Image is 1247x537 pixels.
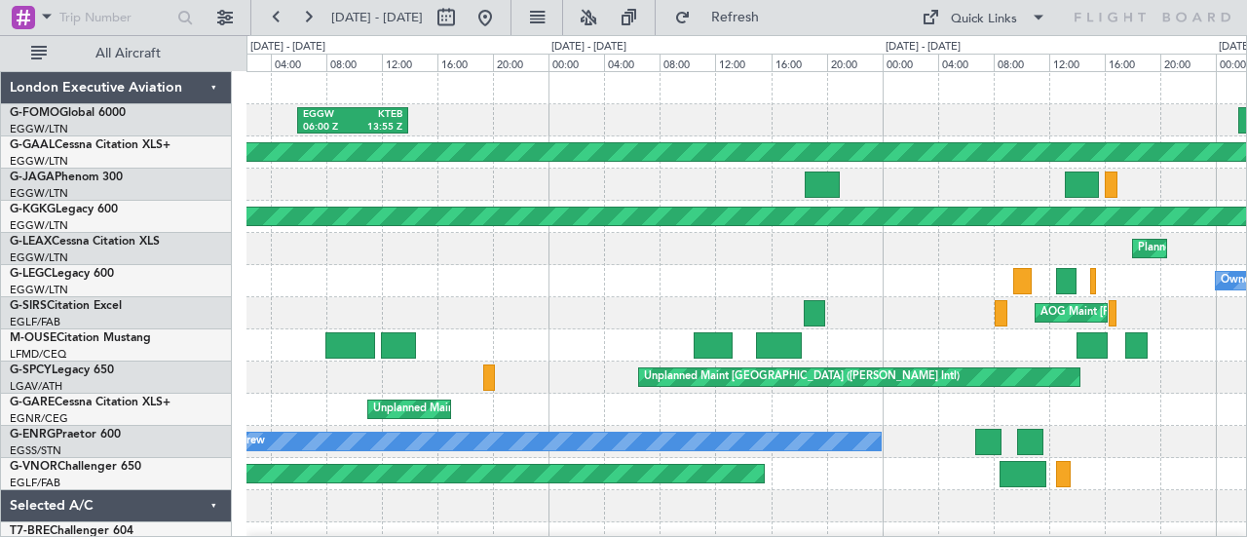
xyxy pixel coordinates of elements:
[382,54,437,71] div: 12:00
[715,54,771,71] div: 12:00
[883,54,938,71] div: 00:00
[10,236,160,248] a: G-LEAXCessna Citation XLS
[373,395,549,424] div: Unplanned Maint [PERSON_NAME]
[772,54,827,71] div: 16:00
[10,443,61,458] a: EGSS/STN
[1040,298,1189,327] div: AOG Maint [PERSON_NAME]
[10,172,55,183] span: G-JAGA
[10,315,60,329] a: EGLF/FAB
[695,11,776,24] span: Refresh
[10,204,118,215] a: G-KGKGLegacy 600
[10,332,151,344] a: M-OUSECitation Mustang
[665,2,782,33] button: Refresh
[353,108,402,122] div: KTEB
[51,47,206,60] span: All Aircraft
[10,186,68,201] a: EGGW/LTN
[886,39,961,56] div: [DATE] - [DATE]
[10,525,50,537] span: T7-BRE
[548,54,604,71] div: 00:00
[21,38,211,69] button: All Aircraft
[10,204,56,215] span: G-KGKG
[331,9,423,26] span: [DATE] - [DATE]
[10,107,59,119] span: G-FOMO
[912,2,1056,33] button: Quick Links
[10,107,126,119] a: G-FOMOGlobal 6000
[10,347,66,362] a: LFMD/CEQ
[10,332,57,344] span: M-OUSE
[10,283,68,297] a: EGGW/LTN
[10,172,123,183] a: G-JAGAPhenom 300
[938,54,994,71] div: 04:00
[10,300,47,312] span: G-SIRS
[10,268,52,280] span: G-LEGC
[644,363,960,392] div: Unplanned Maint [GEOGRAPHIC_DATA] ([PERSON_NAME] Intl)
[303,108,353,122] div: EGGW
[10,122,68,136] a: EGGW/LTN
[1160,54,1216,71] div: 20:00
[10,236,52,248] span: G-LEAX
[660,54,715,71] div: 08:00
[10,461,57,473] span: G-VNOR
[827,54,883,71] div: 20:00
[10,154,68,169] a: EGGW/LTN
[326,54,382,71] div: 08:00
[10,218,68,233] a: EGGW/LTN
[353,121,402,134] div: 13:55 Z
[10,411,68,426] a: EGNR/CEG
[59,3,171,32] input: Trip Number
[493,54,548,71] div: 20:00
[10,139,55,151] span: G-GAAL
[10,429,56,441] span: G-ENRG
[10,250,68,265] a: EGGW/LTN
[10,268,114,280] a: G-LEGCLegacy 600
[551,39,626,56] div: [DATE] - [DATE]
[10,525,133,537] a: T7-BREChallenger 604
[10,476,60,490] a: EGLF/FAB
[10,379,62,394] a: LGAV/ATH
[10,397,170,408] a: G-GARECessna Citation XLS+
[10,461,141,473] a: G-VNORChallenger 650
[10,364,114,376] a: G-SPCYLegacy 650
[951,10,1017,29] div: Quick Links
[271,54,326,71] div: 04:00
[10,364,52,376] span: G-SPCY
[1105,54,1160,71] div: 16:00
[303,121,353,134] div: 06:00 Z
[1049,54,1105,71] div: 12:00
[10,397,55,408] span: G-GARE
[604,54,660,71] div: 04:00
[250,39,325,56] div: [DATE] - [DATE]
[437,54,493,71] div: 16:00
[10,139,170,151] a: G-GAALCessna Citation XLS+
[10,300,122,312] a: G-SIRSCitation Excel
[994,54,1049,71] div: 08:00
[10,429,121,441] a: G-ENRGPraetor 600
